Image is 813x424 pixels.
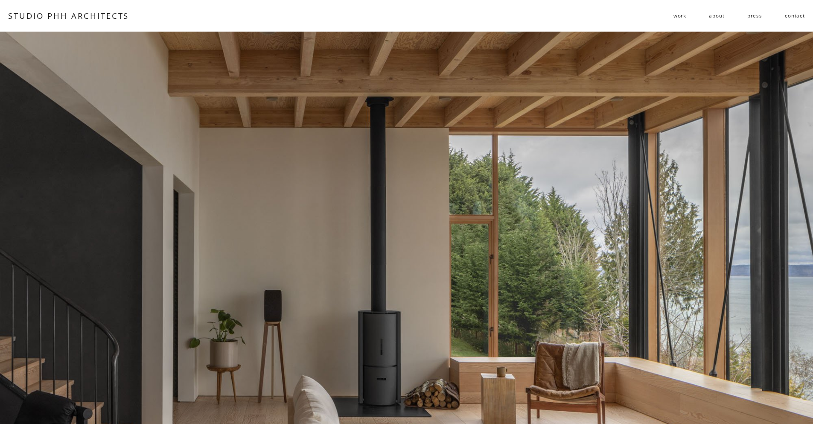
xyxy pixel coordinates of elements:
a: contact [785,9,805,23]
a: STUDIO PHH ARCHITECTS [8,10,129,21]
span: work [673,9,686,22]
a: about [709,9,724,23]
a: press [747,9,762,23]
a: folder dropdown [673,9,686,23]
